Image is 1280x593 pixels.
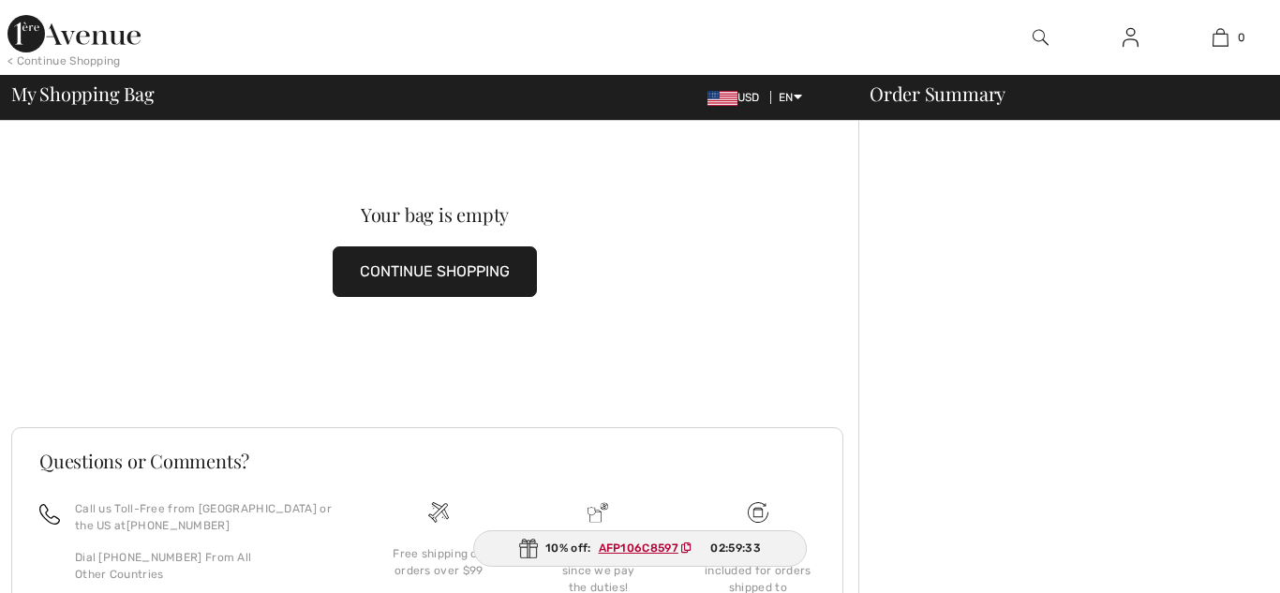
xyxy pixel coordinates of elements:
[779,91,802,104] span: EN
[428,502,449,523] img: Free shipping on orders over $99
[847,84,1269,103] div: Order Summary
[588,502,608,523] img: Delivery is a breeze since we pay the duties!
[333,246,537,297] button: CONTINUE SHOPPING
[519,539,538,558] img: Gift.svg
[53,205,816,224] div: Your bag is empty
[1123,26,1139,49] img: My Info
[39,504,60,525] img: call
[1108,26,1153,50] a: Sign In
[707,91,767,104] span: USD
[707,91,737,106] img: US Dollar
[473,530,807,567] div: 10% off:
[7,15,141,52] img: 1ère Avenue
[599,541,678,555] ins: AFP106C8597
[39,452,815,470] h3: Questions or Comments?
[748,502,768,523] img: Free shipping on orders over $99
[1033,26,1049,49] img: search the website
[1213,26,1228,49] img: My Bag
[374,545,503,579] div: Free shipping on orders over $99
[710,540,760,556] span: 02:59:33
[1238,29,1245,46] span: 0
[75,500,336,534] p: Call us Toll-Free from [GEOGRAPHIC_DATA] or the US at
[127,519,230,532] a: [PHONE_NUMBER]
[11,84,155,103] span: My Shopping Bag
[1176,26,1264,49] a: 0
[75,549,336,583] p: Dial [PHONE_NUMBER] From All Other Countries
[7,52,121,69] div: < Continue Shopping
